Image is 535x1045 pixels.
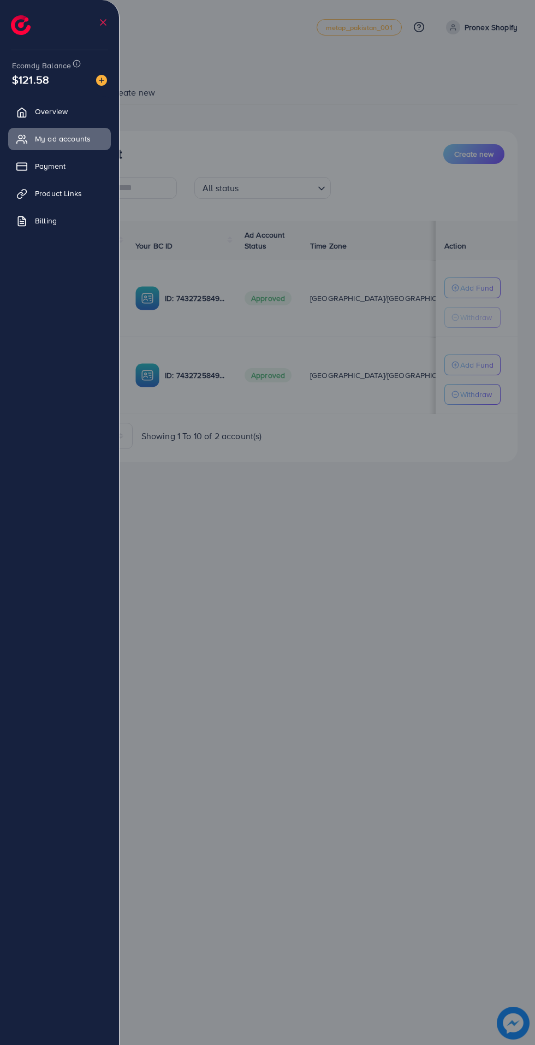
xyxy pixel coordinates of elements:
[35,106,68,117] span: Overview
[96,75,107,86] img: image
[8,101,111,122] a: Overview
[11,15,31,35] img: logo
[8,210,111,232] a: Billing
[35,161,66,172] span: Payment
[35,215,57,226] span: Billing
[8,182,111,204] a: Product Links
[12,60,71,71] span: Ecomdy Balance
[8,128,111,150] a: My ad accounts
[12,72,49,87] span: $121.58
[8,155,111,177] a: Payment
[35,188,82,199] span: Product Links
[35,133,91,144] span: My ad accounts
